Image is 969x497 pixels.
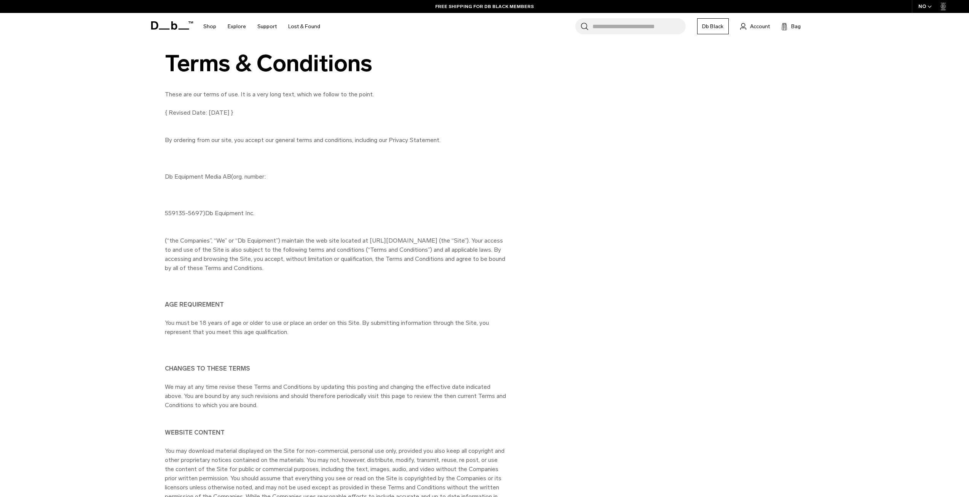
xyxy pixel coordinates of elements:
[228,13,246,40] a: Explore
[165,365,250,372] b: CHANGES TO THESE TERMS
[781,22,801,31] button: Bag
[288,13,320,40] a: Lost & Found
[165,173,231,180] span: Db Equipment Media AB
[165,172,508,181] p: (o
[165,126,508,145] p: By ordering from our site, you accept our general terms and conditions, including our Privacy Sta...
[165,209,508,218] p: Db Equipment Inc.
[750,22,770,30] span: Account
[165,227,508,273] p: (“the Companies”, “We” or “Db Equipment”) maintain the web site located at [URL][DOMAIN_NAME] (th...
[165,301,224,308] b: AGE REQUIREMENT
[165,282,508,337] p: You must be 18 years of age or older to use or place an order on this Site. By submitting informa...
[203,13,216,40] a: Shop
[435,3,534,10] a: FREE SHIPPING FOR DB BLACK MEMBERS
[198,13,326,40] nav: Main Navigation
[791,22,801,30] span: Bag
[165,429,225,436] b: WEBSITE CONTENT
[165,209,205,217] span: 559135-5697)
[257,13,277,40] a: Support
[165,90,508,117] p: These are our terms of use. It is a very long text, which we follow to the point. { Revised Date:...
[740,22,770,31] a: Account
[697,18,729,34] a: Db Black
[236,173,266,180] span: rg. number:
[165,51,508,76] h1: Terms & Conditions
